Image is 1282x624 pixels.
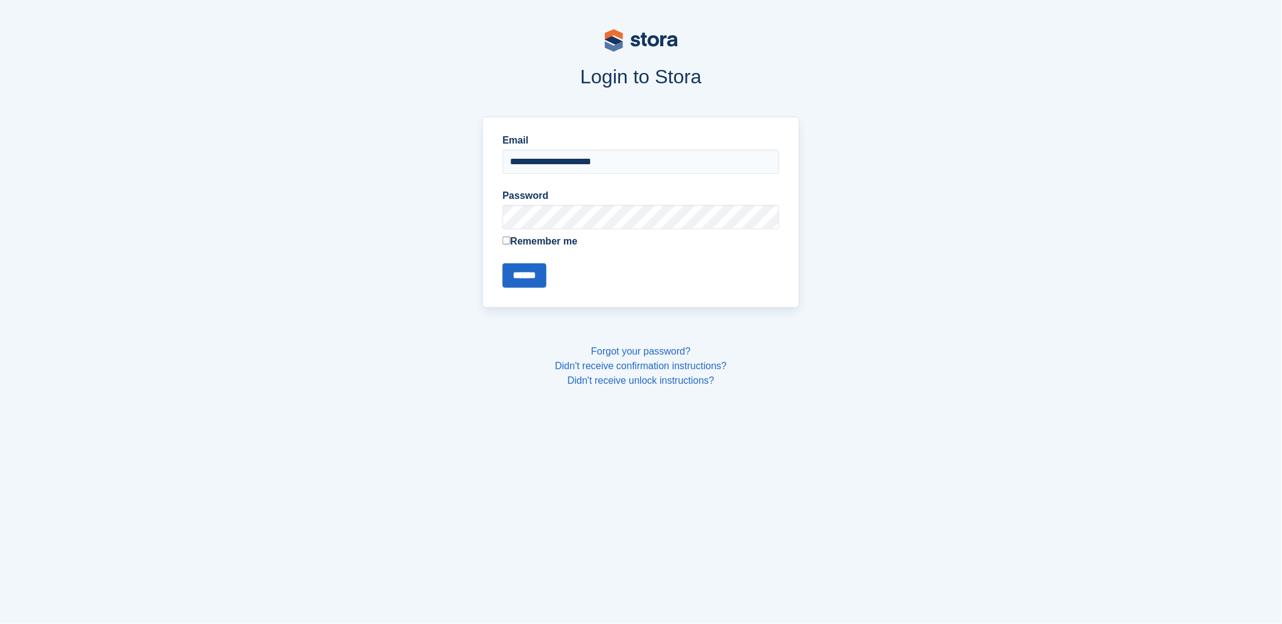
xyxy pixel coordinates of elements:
a: Didn't receive confirmation instructions? [555,361,726,371]
a: Forgot your password? [591,346,691,356]
label: Password [503,189,779,203]
a: Didn't receive unlock instructions? [568,375,714,386]
label: Email [503,133,779,148]
img: stora-logo-53a41332b3708ae10de48c4981b4e9114cc0af31d8433b30ea865607fb682f29.svg [605,29,678,52]
h1: Login to Stora [251,66,1032,88]
label: Remember me [503,234,779,249]
input: Remember me [503,237,510,244]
